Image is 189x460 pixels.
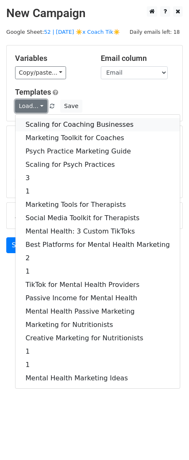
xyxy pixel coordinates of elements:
a: 1 [15,358,180,372]
a: TikTok for Mental Health Providers [15,278,180,292]
a: Marketing Toolkit for Coaches [15,131,180,145]
a: Marketing Tools for Therapists [15,198,180,211]
a: Templates [15,88,51,96]
h2: New Campaign [6,6,183,20]
h5: Email column [101,54,174,63]
a: Daily emails left: 18 [127,29,183,35]
a: Send [6,237,34,253]
a: Copy/paste... [15,66,66,79]
a: Social Media Toolkit for Therapists [15,211,180,225]
a: Mental Health Passive Marketing [15,305,180,318]
a: Creative Marketing for Nutritionists [15,332,180,345]
a: Scaling for Coaching Businesses [15,118,180,131]
a: Load... [15,100,47,113]
a: Passive Income for Mental Health [15,292,180,305]
a: Mental Health: 3 Custom TikToks [15,225,180,238]
a: 52 | [DATE] ☀️x Coach Tik☀️ [44,29,120,35]
a: Marketing for Nutritionists [15,318,180,332]
span: Daily emails left: 18 [127,28,183,37]
a: Mental Health Marketing Ideas [15,372,180,385]
a: 3 [15,171,180,185]
a: 1 [15,345,180,358]
a: 2 [15,251,180,265]
h5: Variables [15,54,88,63]
a: Best Platforms for Mental Health Marketing [15,238,180,251]
a: 1 [15,265,180,278]
a: Scaling for Psych Practices [15,158,180,171]
a: Psych Practice Marketing Guide [15,145,180,158]
a: 1 [15,185,180,198]
iframe: Chat Widget [147,420,189,460]
small: Google Sheet: [6,29,120,35]
button: Save [60,100,82,113]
